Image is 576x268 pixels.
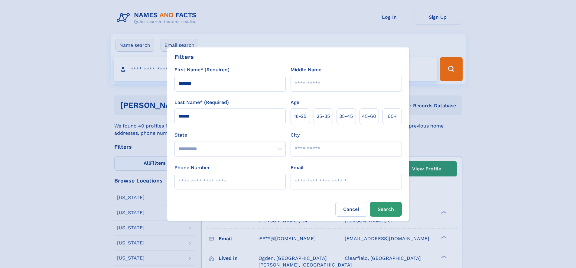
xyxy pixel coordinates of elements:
span: 18‑25 [294,113,306,120]
label: Email [291,164,304,171]
label: First Name* (Required) [174,66,229,73]
label: Middle Name [291,66,321,73]
label: City [291,131,300,139]
button: Search [370,202,402,217]
label: Cancel [335,202,367,217]
label: Age [291,99,299,106]
span: 35‑45 [339,113,353,120]
label: Phone Number [174,164,210,171]
span: 45‑60 [362,113,376,120]
label: State [174,131,286,139]
label: Last Name* (Required) [174,99,229,106]
span: 60+ [388,113,397,120]
span: 25‑35 [317,113,330,120]
div: Filters [174,52,194,61]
